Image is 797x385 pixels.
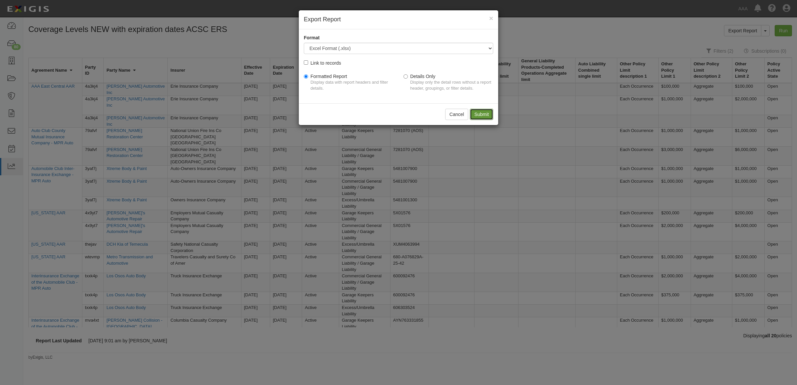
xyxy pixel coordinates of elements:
[404,73,493,95] label: Details Only
[489,15,493,22] button: Close
[404,74,408,79] input: Details OnlyDisplay only the detail rows without a report header, groupings, or filter details.
[304,60,308,65] input: Link to records
[304,74,308,79] input: Formatted ReportDisplay data with report headers and filter details.
[470,109,493,120] input: Submit
[304,15,493,24] h4: Export Report
[304,34,319,41] label: Format
[489,14,493,22] span: ×
[304,73,393,95] label: Formatted Report
[445,109,469,120] button: Cancel
[410,80,493,92] p: Display only the detail rows without a report header, groupings, or filter details.
[310,80,393,92] p: Display data with report headers and filter details.
[310,59,341,66] div: Link to records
